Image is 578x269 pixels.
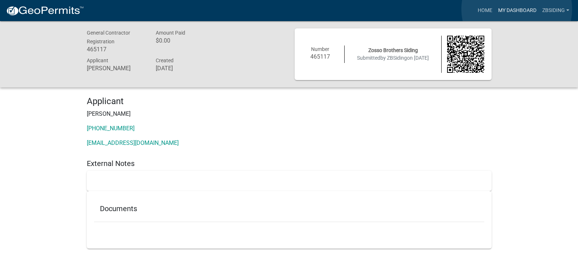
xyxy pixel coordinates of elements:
a: [PHONE_NUMBER] [87,125,135,132]
img: QR code [447,36,484,73]
span: by ZBSiding [380,55,407,61]
span: Number [311,46,329,52]
span: Applicant [87,58,108,63]
h5: External Notes [87,159,492,168]
h6: 465117 [87,46,145,53]
h6: [DATE] [156,65,214,72]
span: Amount Paid [156,30,185,36]
a: ZBSiding [539,4,572,17]
span: Created [156,58,174,63]
h5: Documents [100,204,478,213]
a: My Dashboard [495,4,539,17]
span: General Contractor Registration [87,30,130,44]
h6: 465117 [302,53,339,60]
span: Submitted on [DATE] [357,55,429,61]
span: Zosso Brothers Siding [368,47,418,53]
h6: $0.00 [156,37,214,44]
p: [PERSON_NAME] [87,110,492,118]
h4: Applicant [87,96,492,107]
a: [EMAIL_ADDRESS][DOMAIN_NAME] [87,139,179,146]
h6: [PERSON_NAME] [87,65,145,72]
a: Home [475,4,495,17]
